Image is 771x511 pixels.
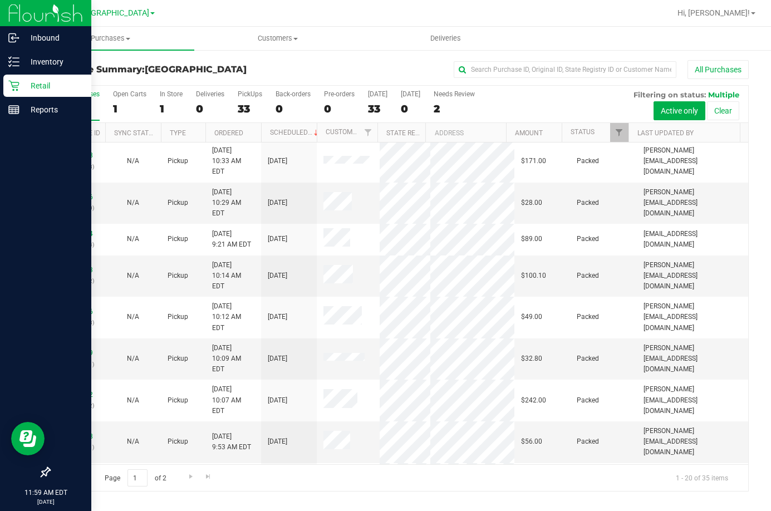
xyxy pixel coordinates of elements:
[212,145,254,178] span: [DATE] 10:33 AM EDT
[667,469,737,486] span: 1 - 20 of 35 items
[326,128,360,136] a: Customer
[644,384,741,416] span: [PERSON_NAME][EMAIL_ADDRESS][DOMAIN_NAME]
[8,32,19,43] inline-svg: Inbound
[521,198,542,208] span: $28.00
[212,301,254,333] span: [DATE] 10:12 AM EDT
[434,90,475,98] div: Needs Review
[168,198,188,208] span: Pickup
[168,312,188,322] span: Pickup
[268,312,287,322] span: [DATE]
[195,33,361,43] span: Customers
[5,498,86,506] p: [DATE]
[425,123,506,143] th: Address
[386,129,445,137] a: State Registry ID
[521,395,546,406] span: $242.00
[19,103,86,116] p: Reports
[212,431,251,453] span: [DATE] 9:53 AM EDT
[571,128,595,136] a: Status
[454,61,676,78] input: Search Purchase ID, Original ID, State Registry ID or Customer Name...
[212,343,254,375] span: [DATE] 10:09 AM EDT
[644,260,741,292] span: [PERSON_NAME][EMAIL_ADDRESS][DOMAIN_NAME]
[521,271,546,281] span: $100.10
[114,129,157,137] a: Sync Status
[521,312,542,322] span: $49.00
[168,156,188,166] span: Pickup
[368,90,387,98] div: [DATE]
[324,90,355,98] div: Pre-orders
[8,56,19,67] inline-svg: Inventory
[168,395,188,406] span: Pickup
[11,422,45,455] iframe: Resource center
[268,156,287,166] span: [DATE]
[577,353,599,364] span: Packed
[687,60,749,79] button: All Purchases
[160,102,183,115] div: 1
[170,129,186,137] a: Type
[359,123,377,142] a: Filter
[677,8,750,17] span: Hi, [PERSON_NAME]!
[362,27,529,50] a: Deliveries
[577,198,599,208] span: Packed
[127,157,139,165] span: Not Applicable
[27,33,194,43] span: Purchases
[8,104,19,115] inline-svg: Reports
[127,353,139,364] button: N/A
[196,102,224,115] div: 0
[200,469,217,484] a: Go to the last page
[113,102,146,115] div: 1
[707,101,739,120] button: Clear
[268,234,287,244] span: [DATE]
[708,90,739,99] span: Multiple
[113,90,146,98] div: Open Carts
[270,129,321,136] a: Scheduled
[268,198,287,208] span: [DATE]
[324,102,355,115] div: 0
[577,234,599,244] span: Packed
[634,90,706,99] span: Filtering on status:
[401,102,420,115] div: 0
[19,55,86,68] p: Inventory
[577,436,599,447] span: Packed
[212,187,254,219] span: [DATE] 10:29 AM EDT
[127,395,139,406] button: N/A
[19,79,86,92] p: Retail
[19,31,86,45] p: Inbound
[127,355,139,362] span: Not Applicable
[577,156,599,166] span: Packed
[168,353,188,364] span: Pickup
[168,436,188,447] span: Pickup
[196,90,224,98] div: Deliveries
[268,271,287,281] span: [DATE]
[644,301,741,333] span: [PERSON_NAME][EMAIL_ADDRESS][DOMAIN_NAME]
[644,145,741,178] span: [PERSON_NAME][EMAIL_ADDRESS][DOMAIN_NAME]
[127,199,139,207] span: Not Applicable
[577,395,599,406] span: Packed
[127,396,139,404] span: Not Applicable
[521,353,542,364] span: $32.80
[644,229,741,250] span: [EMAIL_ADDRESS][DOMAIN_NAME]
[212,229,251,250] span: [DATE] 9:21 AM EDT
[127,235,139,243] span: Not Applicable
[168,271,188,281] span: Pickup
[27,27,194,50] a: Purchases
[515,129,543,137] a: Amount
[268,436,287,447] span: [DATE]
[268,395,287,406] span: [DATE]
[127,313,139,321] span: Not Applicable
[127,234,139,244] button: N/A
[368,102,387,115] div: 33
[73,8,149,18] span: [GEOGRAPHIC_DATA]
[127,272,139,279] span: Not Applicable
[401,90,420,98] div: [DATE]
[127,469,148,487] input: 1
[521,234,542,244] span: $89.00
[276,90,311,98] div: Back-orders
[127,436,139,447] button: N/A
[127,271,139,281] button: N/A
[95,469,175,487] span: Page of 2
[610,123,628,142] a: Filter
[127,438,139,445] span: Not Applicable
[127,156,139,166] button: N/A
[5,488,86,498] p: 11:59 AM EDT
[49,65,282,75] h3: Purchase Summary:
